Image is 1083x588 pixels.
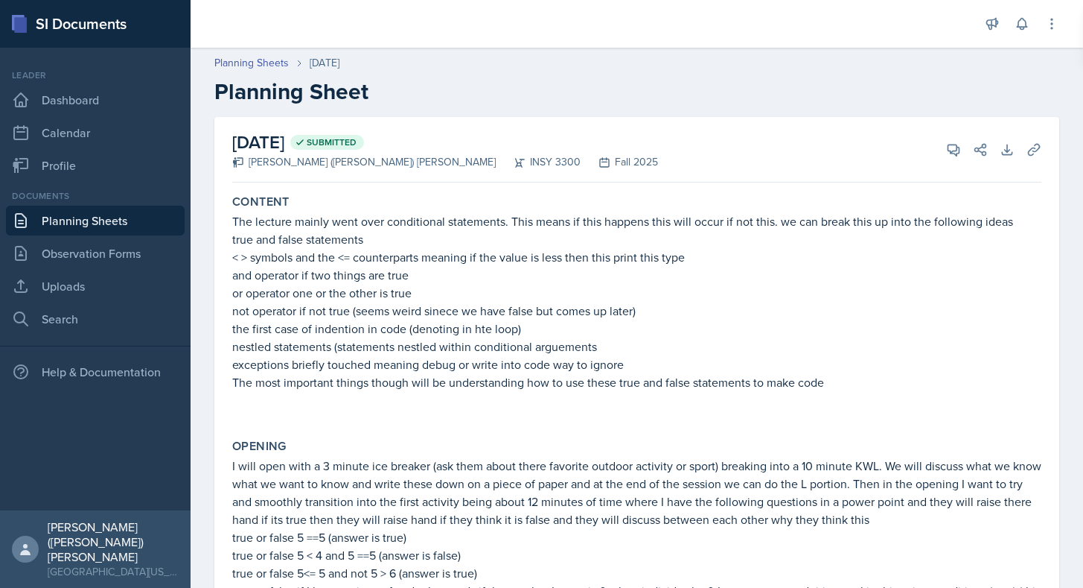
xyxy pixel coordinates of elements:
h2: Planning Sheet [214,78,1059,105]
h2: [DATE] [232,129,658,156]
p: The lecture mainly went over conditional statements. This means if this happens this will occur i... [232,212,1041,230]
a: Planning Sheets [214,55,289,71]
p: the first case of indention in code (denoting in hte loop) [232,320,1041,338]
a: Search [6,304,185,334]
p: exceptions briefly touched meaning debug or write into code way to ignore [232,355,1041,373]
span: Submitted [307,136,357,148]
a: Uploads [6,271,185,301]
p: not operator if not true (seems weird sinece we have false but comes up later) [232,302,1041,320]
p: I will open with a 3 minute ice breaker (ask them about there favorite outdoor activity or sport)... [232,457,1041,528]
div: Help & Documentation [6,357,185,387]
div: [PERSON_NAME] ([PERSON_NAME]) [PERSON_NAME] [232,154,496,170]
div: Fall 2025 [581,154,658,170]
label: Opening [232,439,287,454]
p: The most important things though will be understanding how to use these true and false statements... [232,373,1041,391]
a: Observation Forms [6,238,185,268]
a: Planning Sheets [6,206,185,235]
label: Content [232,195,290,209]
div: Documents [6,189,185,203]
a: Dashboard [6,85,185,115]
div: Leader [6,69,185,82]
div: INSY 3300 [496,154,581,170]
p: < > symbols and the <= counterparts meaning if the value is less then this print this type [232,248,1041,266]
div: [GEOGRAPHIC_DATA][US_STATE] [48,564,179,579]
p: and operator if two things are true [232,266,1041,284]
div: [PERSON_NAME] ([PERSON_NAME]) [PERSON_NAME] [48,519,179,564]
p: true or false 5 ==5 (answer is true) [232,528,1041,546]
a: Profile [6,151,185,180]
a: Calendar [6,118,185,148]
p: or operator one or the other is true [232,284,1041,302]
p: true or false 5 < 4 and 5 ==5 (answer is false) [232,546,1041,564]
p: true or false 5<= 5 and not 5 > 6 (answer is true) [232,564,1041,582]
div: [DATE] [310,55,339,71]
p: nestled statements (statements nestled within conditional arguements [232,338,1041,355]
p: true and false statements [232,230,1041,248]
